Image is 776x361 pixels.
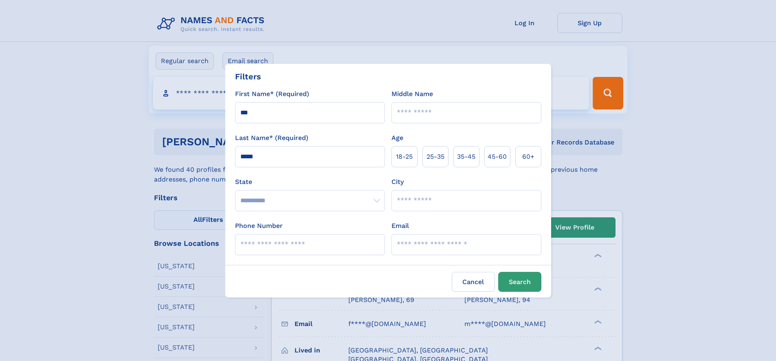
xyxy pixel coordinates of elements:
[488,152,507,162] span: 45‑60
[457,152,475,162] span: 35‑45
[235,177,385,187] label: State
[522,152,534,162] span: 60+
[391,177,404,187] label: City
[235,70,261,83] div: Filters
[498,272,541,292] button: Search
[426,152,444,162] span: 25‑35
[235,89,309,99] label: First Name* (Required)
[235,133,308,143] label: Last Name* (Required)
[391,89,433,99] label: Middle Name
[391,221,409,231] label: Email
[235,221,283,231] label: Phone Number
[396,152,413,162] span: 18‑25
[452,272,495,292] label: Cancel
[391,133,403,143] label: Age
